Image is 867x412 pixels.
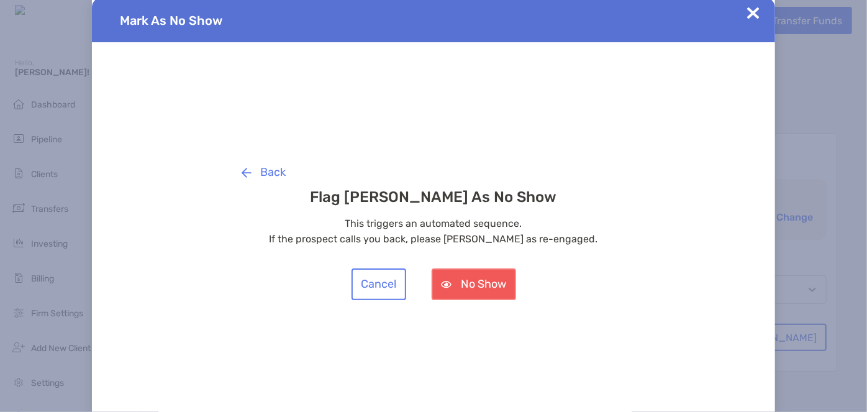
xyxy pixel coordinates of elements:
p: If the prospect calls you back, please [PERSON_NAME] as re-engaged. [232,231,635,247]
button: Back [232,157,296,188]
span: Mark As No Show [120,13,222,28]
h3: Flag [PERSON_NAME] As No Show [232,188,635,206]
img: Close Updates Zoe [747,7,760,19]
p: This triggers an automated sequence. [232,216,635,231]
button: No Show [432,268,516,300]
img: button icon [242,168,252,178]
button: Cancel [352,268,406,300]
img: button icon [441,281,452,288]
